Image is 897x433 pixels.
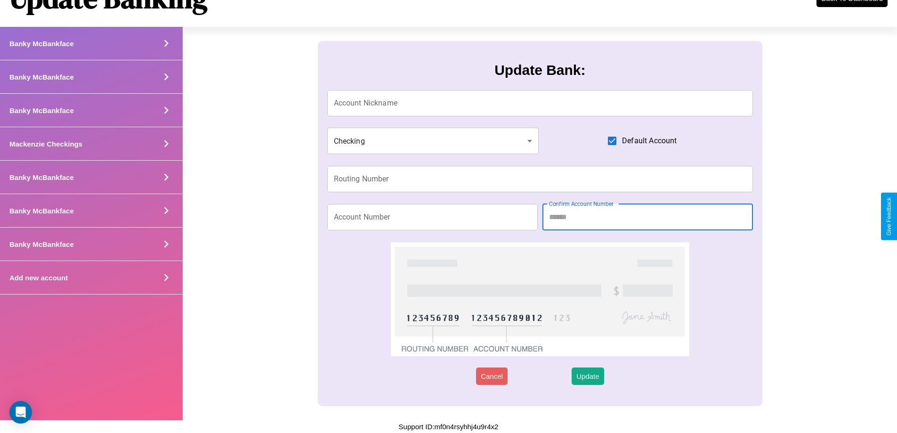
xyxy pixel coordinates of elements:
[9,173,74,181] h4: Banky McBankface
[476,368,508,385] button: Cancel
[549,200,614,208] label: Confirm Account Number
[9,106,74,114] h4: Banky McBankface
[9,240,74,248] h4: Banky McBankface
[9,40,74,48] h4: Banky McBankface
[327,128,539,154] div: Checking
[9,140,82,148] h4: Mackenzie Checkings
[572,368,604,385] button: Update
[494,62,585,78] h3: Update Bank:
[9,274,68,282] h4: Add new account
[886,197,892,236] div: Give Feedback
[622,135,677,147] span: Default Account
[9,401,32,424] div: Open Intercom Messenger
[9,207,74,215] h4: Banky McBankface
[399,420,499,433] p: Support ID: mf0n4rsyhhj4u9r4x2
[391,242,689,356] img: check
[9,73,74,81] h4: Banky McBankface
